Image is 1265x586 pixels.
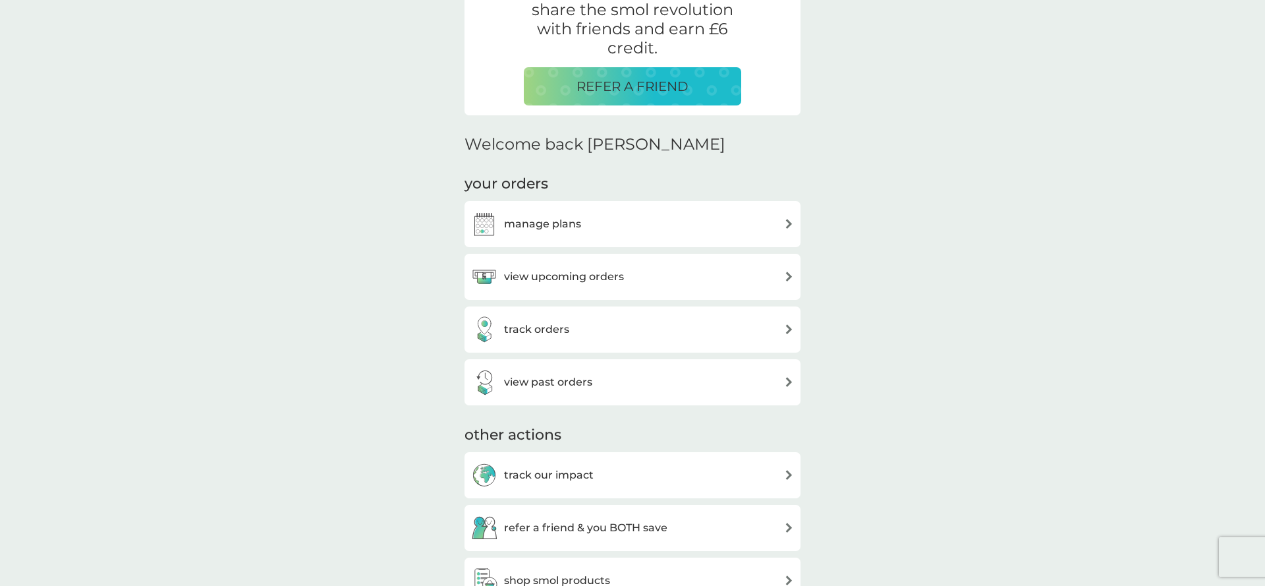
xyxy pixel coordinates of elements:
h2: Welcome back [PERSON_NAME] [464,135,725,154]
h3: refer a friend & you BOTH save [504,519,667,537]
img: arrow right [784,575,794,585]
img: arrow right [784,523,794,533]
img: arrow right [784,272,794,281]
img: arrow right [784,470,794,480]
p: REFER A FRIEND [576,76,689,97]
h3: view past orders [504,374,592,391]
p: share the smol revolution with friends and earn £6 credit. [524,1,741,57]
h3: view upcoming orders [504,268,624,285]
img: arrow right [784,219,794,229]
img: arrow right [784,324,794,334]
h3: track orders [504,321,569,338]
h3: track our impact [504,467,594,484]
h3: your orders [464,174,548,194]
button: REFER A FRIEND [524,67,741,105]
img: arrow right [784,377,794,387]
h3: manage plans [504,216,581,233]
h3: other actions [464,425,561,446]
